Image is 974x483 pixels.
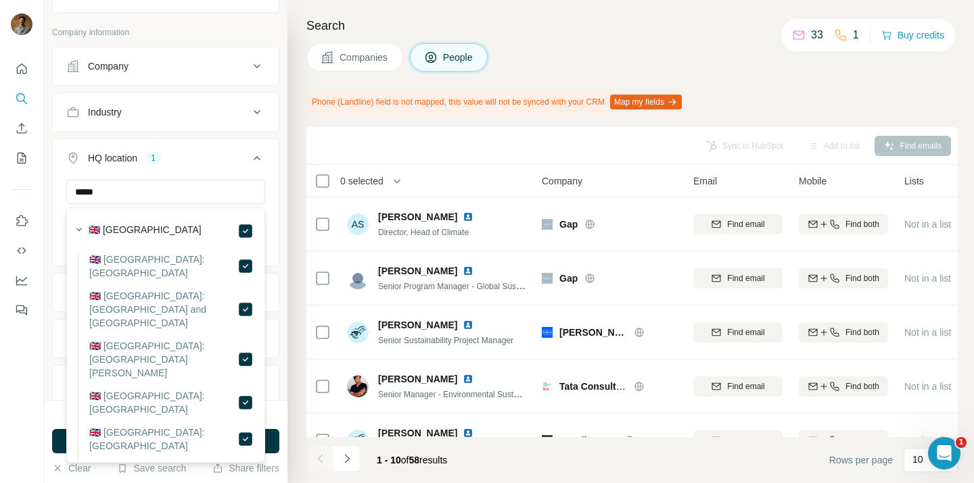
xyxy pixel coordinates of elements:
[11,298,32,322] button: Feedback
[693,268,783,288] button: Find email
[904,219,951,230] span: Not in a list
[845,272,879,284] span: Find both
[956,437,967,448] span: 1
[693,376,783,397] button: Find email
[347,213,369,235] div: AS
[799,268,888,288] button: Find both
[463,265,473,276] img: LinkedIn logo
[53,142,279,180] button: HQ location1
[693,174,717,188] span: Email
[559,381,679,392] span: Tata Consultancy Services
[378,264,457,278] span: [PERSON_NAME]
[904,273,951,284] span: Not in a list
[306,16,958,35] h4: Search
[340,174,384,188] span: 0 selected
[401,455,409,465] span: of
[52,26,279,39] p: Company information
[347,376,369,397] img: Avatar
[378,372,457,386] span: [PERSON_NAME]
[11,57,32,81] button: Quick start
[799,322,888,342] button: Find both
[11,14,32,35] img: Avatar
[378,228,469,237] span: Director, Head of Climate
[845,434,879,447] span: Find both
[306,91,685,113] div: Phone (Landline) field is not mapped, this value will not be synced with your CRM
[799,214,888,234] button: Find both
[811,27,823,43] p: 33
[89,426,237,453] label: 🇬🇧 [GEOGRAPHIC_DATA]: [GEOGRAPHIC_DATA]
[53,322,279,355] button: Employees (size)
[693,322,783,342] button: Find email
[89,289,237,330] label: 🇬🇧 [GEOGRAPHIC_DATA]: [GEOGRAPHIC_DATA] and [GEOGRAPHIC_DATA]
[799,174,827,188] span: Mobile
[542,174,582,188] span: Company
[799,430,888,451] button: Find both
[378,318,457,332] span: [PERSON_NAME]
[11,146,32,170] button: My lists
[378,336,513,345] span: Senior Sustainability Project Manager
[11,116,32,141] button: Enrich CSV
[89,253,237,280] label: 🇬🇧 [GEOGRAPHIC_DATA]: [GEOGRAPHIC_DATA]
[377,455,401,465] span: 1 - 10
[347,430,369,451] img: Avatar
[693,214,783,234] button: Find email
[145,152,161,164] div: 1
[542,219,553,230] img: Logo of Gap
[333,445,361,472] button: Navigate to next page
[727,326,764,338] span: Find email
[542,381,553,392] img: Logo of Tata Consultancy Services
[542,273,553,284] img: Logo of Gap
[727,218,764,230] span: Find email
[904,381,951,392] span: Not in a list
[347,322,369,343] img: Avatar
[212,461,279,475] button: Share filters
[463,374,473,384] img: LinkedIn logo
[559,326,627,339] span: [PERSON_NAME] Digital
[559,272,578,285] span: Gap
[727,380,764,392] span: Find email
[340,51,389,64] span: Companies
[378,280,550,291] span: Senior Program Manager - Global Sustainability
[845,218,879,230] span: Find both
[928,437,960,469] iframe: Intercom live chat
[727,434,764,447] span: Find email
[904,174,924,188] span: Lists
[845,380,879,392] span: Find both
[347,268,369,289] img: Avatar
[378,210,457,224] span: [PERSON_NAME]
[904,327,951,338] span: Not in a list
[912,453,923,466] p: 10
[53,368,279,401] button: Technologies
[845,326,879,338] span: Find both
[559,434,618,447] span: Fossil Group
[88,151,137,165] div: HQ location
[377,455,447,465] span: results
[443,51,474,64] span: People
[11,86,32,111] button: Search
[829,453,893,467] span: Rows per page
[52,429,279,453] button: Run search
[727,272,764,284] span: Find email
[88,105,122,119] div: Industry
[463,211,473,222] img: LinkedIn logo
[89,339,237,380] label: 🇬🇧 [GEOGRAPHIC_DATA]: [GEOGRAPHIC_DATA][PERSON_NAME]
[853,27,859,43] p: 1
[378,426,457,440] span: [PERSON_NAME]
[11,238,32,263] button: Use Surfe API
[53,50,279,82] button: Company
[881,26,944,45] button: Buy credits
[693,430,783,451] button: Find email
[610,95,682,109] button: Map my fields
[799,376,888,397] button: Find both
[559,218,578,231] span: Gap
[904,435,951,446] span: Not in a list
[52,461,91,475] button: Clear
[89,389,237,416] label: 🇬🇧 [GEOGRAPHIC_DATA]: [GEOGRAPHIC_DATA]
[409,455,420,465] span: 58
[378,388,612,399] span: Senior Manager - Environmental Sustainability, Health and safety
[11,268,32,293] button: Dashboard
[542,327,553,338] img: Logo of Körber Digital
[88,59,129,73] div: Company
[463,320,473,330] img: LinkedIn logo
[89,223,202,239] label: 🇬🇧 [GEOGRAPHIC_DATA]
